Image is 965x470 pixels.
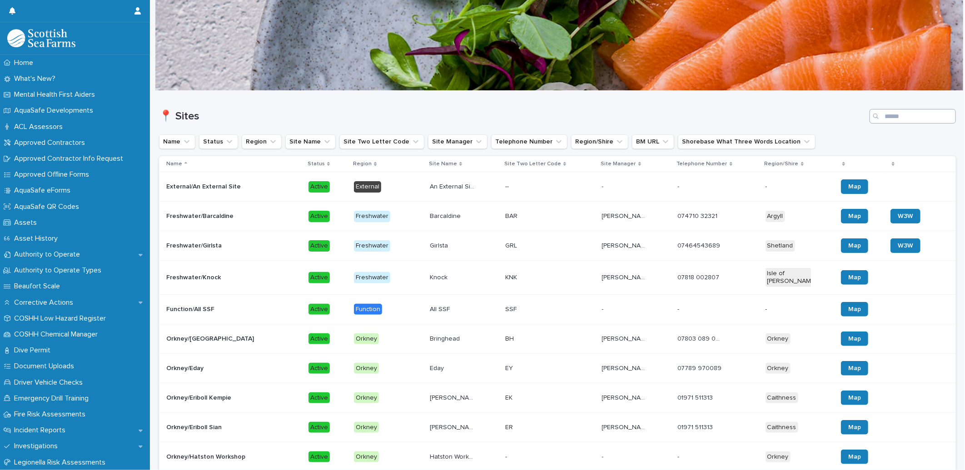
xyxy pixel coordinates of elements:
p: GRL [505,240,519,250]
span: Map [848,213,861,219]
p: Orkney/Eday [166,363,205,372]
div: Freshwater [354,211,390,222]
p: Corrective Actions [10,298,80,307]
span: Map [848,336,861,342]
a: Map [841,238,868,253]
p: Status [308,159,325,169]
div: Function [354,304,382,315]
div: Active [308,181,330,193]
p: ACL Assessors [10,123,70,131]
span: Map [848,424,861,430]
p: Martin Mladenov [602,392,649,402]
p: EY [505,363,515,372]
button: Site Manager [428,134,487,149]
p: 01971 511313 [677,422,715,431]
p: [PERSON_NAME] [602,211,649,220]
div: Active [308,304,330,315]
p: What's New? [10,74,63,83]
p: - [677,181,681,191]
p: EK [505,392,514,402]
tr: Orkney/EdayOrkney/Eday ActiveOrkneyEdayEday EYEY [PERSON_NAME][PERSON_NAME] 07789 97008907789 970... [159,353,956,383]
button: Shorebase What Three Words Location [678,134,816,149]
div: Shetland [766,240,795,252]
tr: Orkney/[GEOGRAPHIC_DATA]Orkney/[GEOGRAPHIC_DATA] ActiveOrkneyBringheadBringhead BHBH [PERSON_NAME... [159,324,956,353]
tr: Freshwater/KnockFreshwater/Knock ActiveFreshwaterKnockKnock KNKKNK [PERSON_NAME][PERSON_NAME] 078... [159,261,956,295]
p: Mental Health First Aiders [10,90,102,99]
div: Active [308,451,330,463]
p: External/An External Site [166,181,243,191]
p: AquaSafe Developments [10,106,100,115]
p: 07464543689 [677,240,722,250]
tr: External/An External SiteExternal/An External Site ActiveExternalAn External SiteAn External Site... [159,172,956,202]
tr: Function/All SSFFunction/All SSF ActiveFunctionAll SSFAll SSF SSFSSF -- -- -Map [159,294,956,324]
p: Name [166,159,182,169]
a: Map [841,420,868,435]
p: Fire Risk Assessments [10,410,93,419]
span: W3W [898,242,913,249]
p: Freshwater/Girlsta [166,240,224,250]
p: ER [505,422,515,431]
p: - [602,451,606,461]
div: Orkney [766,363,791,374]
p: - [766,183,811,191]
input: Search [870,109,956,124]
a: Map [841,391,868,405]
span: Map [848,454,861,460]
span: Map [848,395,861,401]
p: 01971 511313 [677,392,715,402]
button: Region [242,134,282,149]
p: Asset History [10,234,65,243]
p: Authority to Operate [10,250,87,259]
button: Site Two Letter Code [339,134,424,149]
p: Knock [430,272,449,282]
p: Home [10,59,40,67]
p: 074710 32321 [677,211,720,220]
p: Eday [430,363,446,372]
p: Orkney/Hatston Workshop [166,451,247,461]
p: Orkney/Eriboll Sian [166,422,224,431]
p: BH [505,333,516,343]
a: W3W [890,209,920,223]
div: Orkney [354,363,379,374]
img: bPIBxiqnSb2ggTQWdOVV [7,29,75,47]
a: Map [841,179,868,194]
p: Approved Contractors [10,139,92,147]
div: Freshwater [354,272,390,283]
p: AquaSafe QR Codes [10,203,86,211]
p: 07818 002807 [677,272,721,282]
span: Map [848,242,861,249]
div: Caithness [766,392,798,404]
div: Active [308,333,330,345]
button: Region/Shire [571,134,628,149]
div: Active [308,363,330,374]
span: Map [848,183,861,190]
span: Map [848,306,861,312]
p: Bringhead [430,333,462,343]
p: BAR [505,211,519,220]
p: Barcaldine [430,211,463,220]
p: All SSF [430,304,452,313]
p: [PERSON_NAME] [602,333,649,343]
p: Simon MacLellan [602,240,649,250]
span: Map [848,365,861,371]
p: AquaSafe eForms [10,186,78,195]
p: Orkney/[GEOGRAPHIC_DATA] [166,333,256,343]
div: Orkney [766,333,791,345]
p: - [602,304,606,313]
a: Map [841,209,868,223]
div: Active [308,211,330,222]
p: An External Site [430,181,477,191]
p: Approved Contractor Info Request [10,154,130,163]
div: Active [308,422,330,433]
button: Name [159,134,195,149]
p: COSHH Low Hazard Register [10,314,113,323]
span: Map [848,274,861,281]
div: Orkney [354,392,379,404]
p: Beaufort Scale [10,282,67,291]
p: Authority to Operate Types [10,266,109,275]
span: W3W [898,213,913,219]
p: Freshwater/Barcaldine [166,211,235,220]
p: Site Name [429,159,457,169]
p: SSF [505,304,518,313]
div: Orkney [766,451,791,463]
